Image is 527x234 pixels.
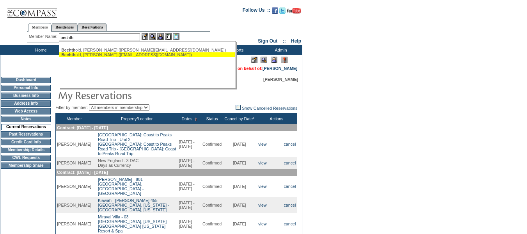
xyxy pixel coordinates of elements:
[263,66,297,71] a: [PERSON_NAME]
[18,45,62,55] td: Home
[57,170,108,175] span: Contract: [DATE] - [DATE]
[178,176,201,197] td: [DATE] - [DATE]
[271,57,277,63] img: Impersonate
[1,100,51,107] td: Address Info
[98,214,169,233] a: Miraval Villa - 03[GEOGRAPHIC_DATA], [US_STATE] - [GEOGRAPHIC_DATA] [US_STATE] Resort & Spa
[223,157,256,169] td: [DATE]
[1,77,51,83] td: Dashboard
[1,147,51,153] td: Membership Details
[61,52,75,57] span: Bechth
[56,131,92,157] td: [PERSON_NAME]
[1,155,51,161] td: CWL Requests
[258,161,266,165] a: view
[258,142,266,146] a: view
[56,197,92,213] td: [PERSON_NAME]
[192,118,197,121] img: Ascending
[208,66,297,71] span: You are acting on behalf of:
[165,33,172,40] img: Reservations
[28,23,52,32] a: Members
[173,33,179,40] img: b_calculator.gif
[55,105,88,110] span: Filter by member:
[29,33,59,40] div: Member Name:
[279,10,286,14] a: Follow us on Twitter
[201,157,223,169] td: Confirmed
[51,23,78,31] a: Residences
[287,10,301,14] a: Subscribe to our YouTube Channel
[178,197,201,213] td: [DATE] - [DATE]
[178,131,201,157] td: [DATE] - [DATE]
[284,184,296,189] a: cancel
[149,33,156,40] img: View
[78,23,107,31] a: Reservations
[157,33,164,40] img: Impersonate
[223,131,256,157] td: [DATE]
[272,10,278,14] a: Become our fan on Facebook
[258,221,266,226] a: view
[284,203,296,207] a: cancel
[201,176,223,197] td: Confirmed
[98,177,144,196] a: [PERSON_NAME] - 801[GEOGRAPHIC_DATA], [GEOGRAPHIC_DATA] - [GEOGRAPHIC_DATA]
[67,116,82,121] a: Member
[287,8,301,14] img: Subscribe to our YouTube Channel
[57,125,108,130] span: Contract: [DATE] - [DATE]
[98,198,169,212] a: Kiawah - [PERSON_NAME] 455[GEOGRAPHIC_DATA], [US_STATE] - [GEOGRAPHIC_DATA], [US_STATE]
[201,131,223,157] td: Confirmed
[142,33,148,40] img: b_edit.gif
[1,131,51,138] td: Past Reservations
[263,77,298,82] span: [PERSON_NAME]
[243,7,270,16] td: Follow Us ::
[1,93,51,99] td: Business Info
[291,38,301,44] a: Help
[258,203,266,207] a: view
[284,161,296,165] a: cancel
[224,116,254,121] a: Cancel by Date*
[1,139,51,145] td: Credit Card Info
[281,57,287,63] img: Log Concern/Member Elevation
[61,52,233,57] div: old, [PERSON_NAME] ([EMAIL_ADDRESS][DOMAIN_NAME])
[98,158,138,168] span: New England - 3 DAC Days as Currency
[283,38,286,44] span: ::
[178,157,201,169] td: [DATE] - [DATE]
[121,116,154,121] a: Property/Location
[223,176,256,197] td: [DATE]
[258,38,277,44] a: Sign Out
[257,45,302,55] td: Admin
[1,85,51,91] td: Personal Info
[256,113,297,125] th: Actions
[98,132,176,156] a: [GEOGRAPHIC_DATA]: Coast to Peaks Road Trip - Unit 2[GEOGRAPHIC_DATA]: Coast to Peaks Road Trip -...
[261,57,267,63] img: View Mode
[58,87,214,103] img: pgTtlMyReservations.gif
[201,197,223,213] td: Confirmed
[7,2,57,18] img: Compass Home
[61,48,75,52] span: Bechth
[258,184,266,189] a: view
[223,197,256,213] td: [DATE]
[206,116,218,121] a: Status
[272,7,278,14] img: Become our fan on Facebook
[251,57,257,63] img: Edit Mode
[56,157,92,169] td: [PERSON_NAME]
[61,48,233,52] div: old, [PERSON_NAME] ([PERSON_NAME][EMAIL_ADDRESS][DOMAIN_NAME])
[181,116,192,121] a: Dates
[279,7,286,14] img: Follow us on Twitter
[236,105,241,110] img: chk_off.JPG
[1,108,51,114] td: Web Access
[236,106,297,111] a: Show Cancelled Reservations
[1,116,51,122] td: Notes
[1,163,51,169] td: Membership Share
[1,124,51,130] td: Current Reservations
[284,221,296,226] a: cancel
[56,176,92,197] td: [PERSON_NAME]
[284,142,296,146] a: cancel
